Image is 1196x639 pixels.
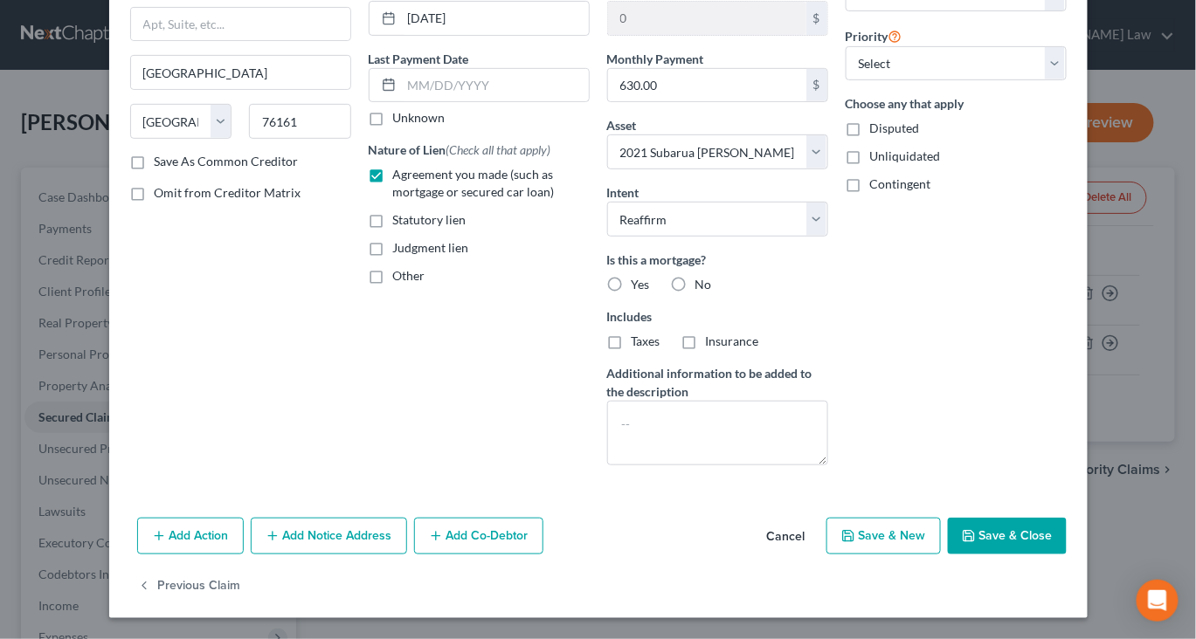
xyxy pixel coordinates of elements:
input: Enter zip... [249,104,351,139]
span: Judgment lien [393,240,469,255]
span: Insurance [706,333,759,348]
span: Yes [632,277,650,292]
label: Choose any that apply [846,94,1067,113]
label: Includes [607,307,828,326]
input: MM/DD/YYYY [402,69,589,102]
span: Other [393,268,425,283]
label: Save As Common Creditor [155,153,299,170]
span: Omit from Creditor Matrix [155,185,301,200]
button: Add Action [137,518,244,554]
label: Intent [607,183,639,202]
label: Unknown [393,109,446,127]
input: Enter city... [131,56,350,89]
span: Disputed [870,120,920,135]
label: Priority [846,25,902,46]
input: Apt, Suite, etc... [131,8,350,41]
button: Save & New [826,518,941,554]
div: $ [806,69,827,102]
label: Nature of Lien [369,141,551,159]
input: 0.00 [608,2,806,35]
span: Unliquidated [870,148,941,163]
span: No [695,277,712,292]
span: Taxes [632,333,660,348]
label: Monthly Payment [607,50,704,68]
button: Cancel [753,519,819,554]
button: Save & Close [948,518,1067,554]
span: Contingent [870,176,931,191]
button: Add Notice Address [251,518,407,554]
input: 0.00 [608,69,806,102]
input: MM/DD/YYYY [402,2,589,35]
div: $ [806,2,827,35]
span: Asset [607,118,637,133]
div: Open Intercom Messenger [1137,580,1179,622]
label: Additional information to be added to the description [607,364,828,401]
label: Last Payment Date [369,50,469,68]
span: Statutory lien [393,212,467,227]
button: Add Co-Debtor [414,518,543,554]
span: Agreement you made (such as mortgage or secured car loan) [393,167,555,199]
button: Previous Claim [137,568,241,605]
label: Is this a mortgage? [607,251,828,269]
span: (Check all that apply) [446,142,551,157]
